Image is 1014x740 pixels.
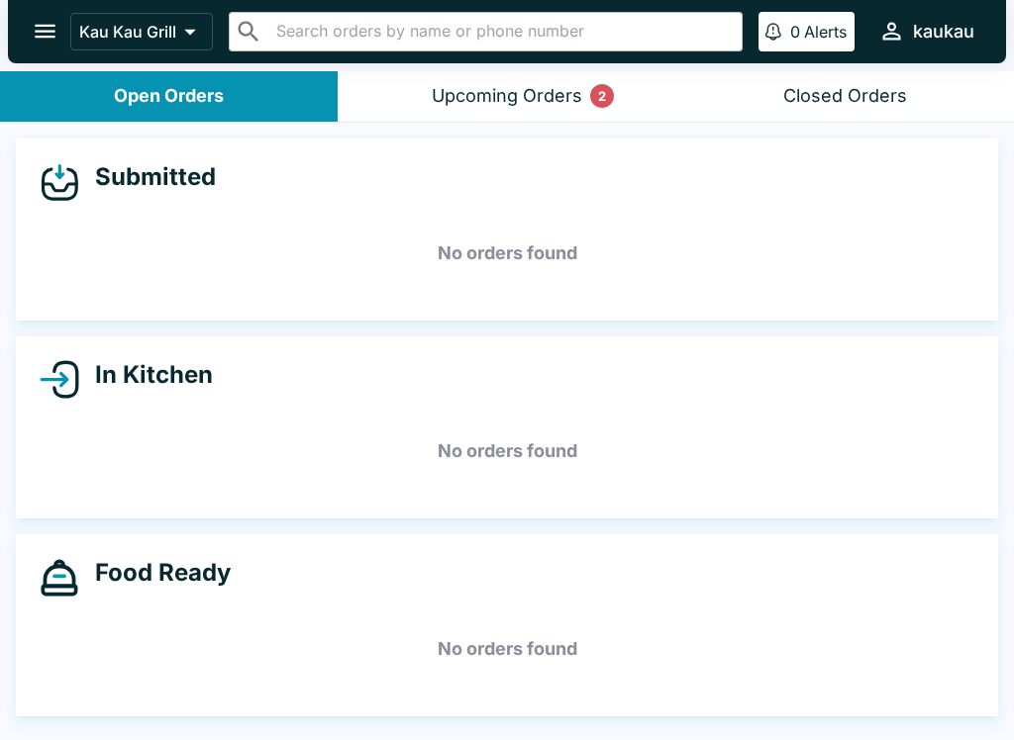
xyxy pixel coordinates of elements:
[598,86,606,106] p: 2
[70,13,213,50] button: Kau Kau Grill
[804,22,847,42] p: Alerts
[79,558,231,588] h4: Food Ready
[20,6,70,56] button: open drawer
[79,22,176,42] p: Kau Kau Grill
[114,85,224,108] div: Open Orders
[913,20,974,44] div: kaukau
[79,360,213,390] h4: In Kitchen
[432,85,582,108] div: Upcoming Orders
[870,10,982,52] button: kaukau
[40,416,974,487] h5: No orders found
[270,18,734,46] input: Search orders by name or phone number
[783,85,907,108] div: Closed Orders
[790,22,800,42] p: 0
[40,613,974,685] h5: No orders found
[79,162,216,192] h4: Submitted
[40,218,974,289] h5: No orders found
